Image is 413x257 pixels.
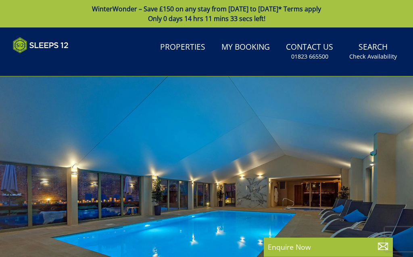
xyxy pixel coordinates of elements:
[9,58,94,65] iframe: Customer reviews powered by Trustpilot
[157,38,209,57] a: Properties
[349,53,397,61] small: Check Availability
[283,38,336,65] a: Contact Us01823 665500
[218,38,273,57] a: My Booking
[268,242,389,252] p: Enquire Now
[148,14,265,23] span: Only 0 days 14 hrs 11 mins 33 secs left!
[13,37,69,53] img: Sleeps 12
[346,38,400,65] a: SearchCheck Availability
[291,53,328,61] small: 01823 665500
